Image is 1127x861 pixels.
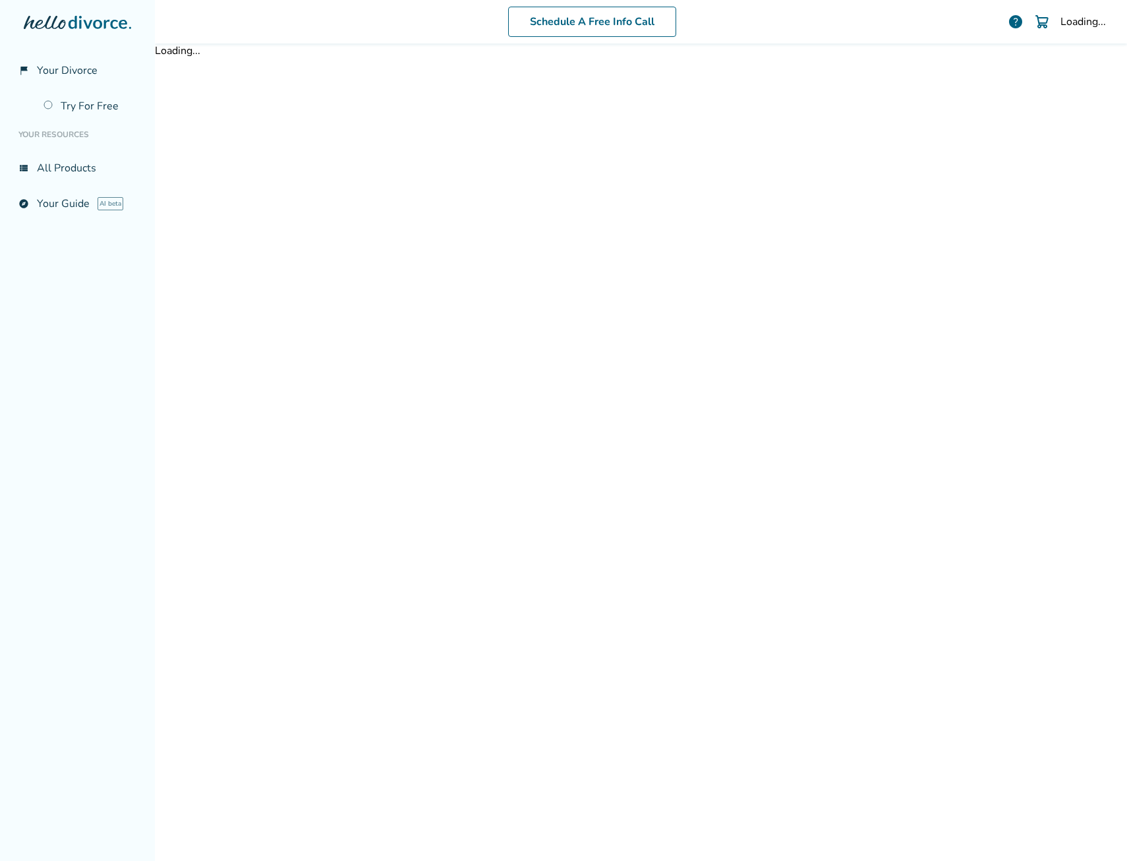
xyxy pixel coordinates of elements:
span: flag_2 [18,65,29,76]
a: Try For Free [36,91,144,121]
a: view_listAll Products [11,153,144,183]
a: help [1008,14,1024,30]
span: explore [18,198,29,209]
img: Cart [1034,14,1050,30]
a: Schedule A Free Info Call [508,7,676,37]
span: Your Divorce [37,63,98,78]
span: AI beta [98,197,123,210]
a: flag_2Your Divorce [11,55,144,86]
span: view_list [18,163,29,173]
a: exploreYour GuideAI beta [11,189,144,219]
li: Your Resources [11,121,144,148]
div: Loading... [155,44,1127,58]
div: Loading... [1060,15,1106,29]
